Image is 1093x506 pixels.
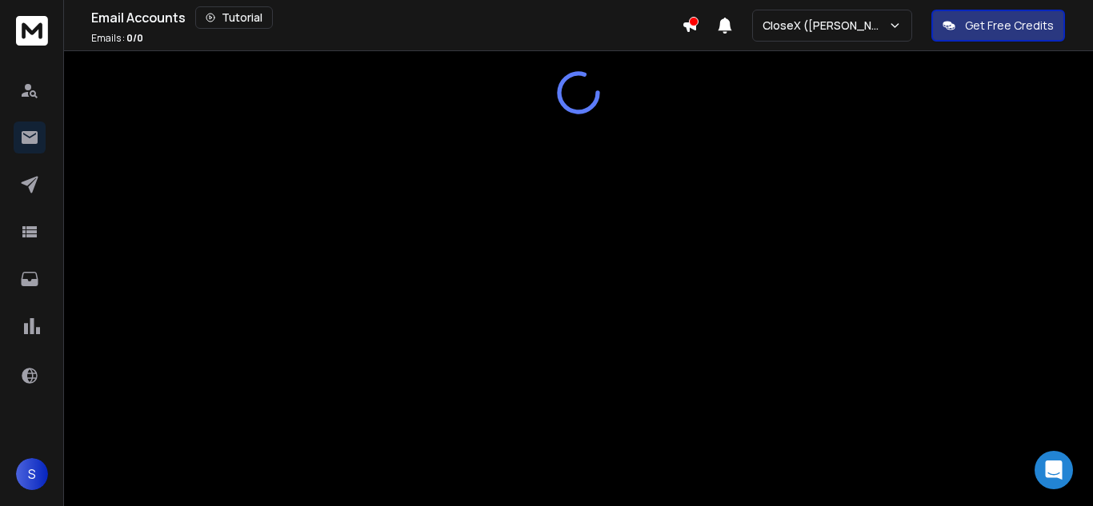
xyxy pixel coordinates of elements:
[91,32,143,45] p: Emails :
[1035,451,1073,489] div: Open Intercom Messenger
[16,458,48,490] button: S
[931,10,1065,42] button: Get Free Credits
[763,18,888,34] p: CloseX ([PERSON_NAME])
[91,6,682,29] div: Email Accounts
[126,31,143,45] span: 0 / 0
[195,6,273,29] button: Tutorial
[965,18,1054,34] p: Get Free Credits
